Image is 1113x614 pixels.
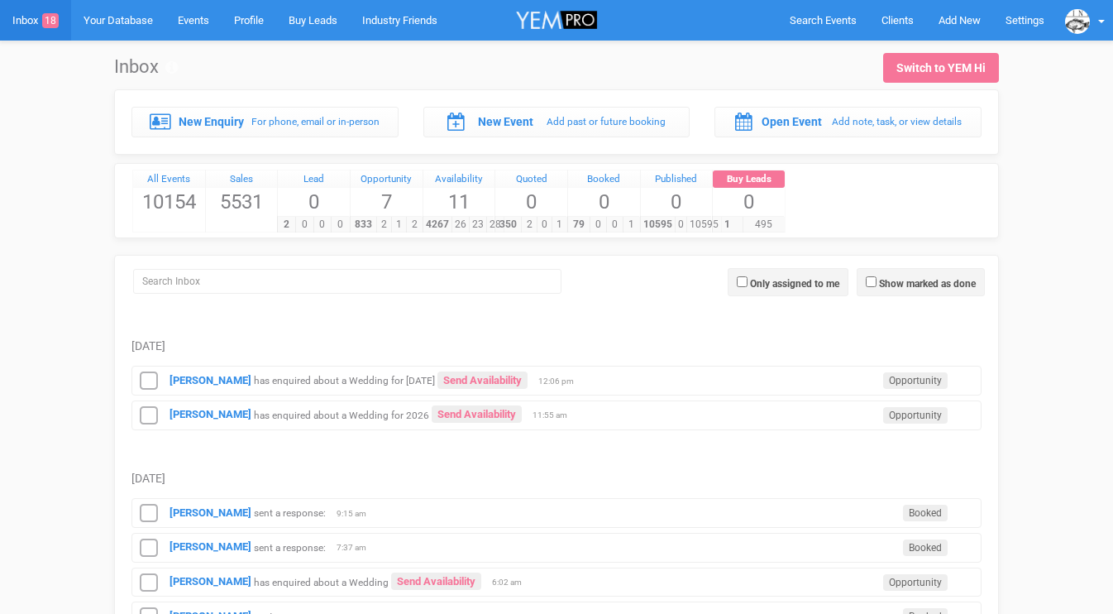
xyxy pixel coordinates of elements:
label: New Event [478,113,533,130]
span: 23 [469,217,487,233]
span: Booked [903,505,948,521]
small: Add note, task, or view details [832,116,962,127]
span: 1 [712,217,743,233]
span: 5531 [206,188,278,216]
span: 10595 [640,217,676,233]
a: Switch to YEM Hi [883,53,999,83]
span: 2 [521,217,537,233]
a: Send Availability [432,405,522,423]
span: 0 [313,217,332,233]
span: Opportunity [883,407,948,424]
span: 0 [331,217,350,233]
span: 2 [277,217,296,233]
span: 0 [568,188,640,216]
small: Add past or future booking [547,116,666,127]
span: Booked [903,540,948,556]
span: 350 [494,217,522,233]
span: 6:02 am [492,577,533,588]
a: New Enquiry For phone, email or in-person [131,107,399,137]
span: 11 [423,188,495,216]
a: Quoted [495,170,567,189]
span: 0 [675,217,687,233]
span: Opportunity [883,574,948,591]
small: sent a response: [254,541,326,553]
span: 0 [606,217,623,233]
span: 0 [295,217,314,233]
span: Clients [881,14,914,26]
span: 7:37 am [337,542,378,554]
span: 11:55 am [533,410,574,421]
a: Buy Leads [713,170,785,189]
span: 2 [376,217,392,233]
span: Add New [939,14,981,26]
a: New Event Add past or future booking [423,107,690,137]
a: Published [641,170,713,189]
span: 79 [567,217,590,233]
span: 0 [495,188,567,216]
div: Switch to YEM Hi [896,60,986,76]
span: Opportunity [883,372,948,389]
span: 12:06 pm [538,376,580,387]
span: 0 [278,188,350,216]
a: Opportunity [351,170,423,189]
small: has enquired about a Wedding for [DATE] [254,375,435,386]
a: Send Availability [391,573,481,590]
span: 10595 [686,217,722,233]
a: Availability [423,170,495,189]
a: Send Availability [437,372,528,389]
span: 1 [552,217,567,233]
a: Lead [278,170,350,189]
a: [PERSON_NAME] [170,506,251,519]
small: sent a response: [254,507,326,519]
h5: [DATE] [131,472,982,485]
span: 1 [623,217,640,233]
span: 0 [713,188,785,216]
span: 4267 [423,217,452,233]
label: Only assigned to me [750,276,839,291]
span: 7 [351,188,423,216]
span: 833 [350,217,377,233]
h1: Inbox [114,57,178,77]
span: 18 [42,13,59,28]
label: Show marked as done [879,276,976,291]
h5: [DATE] [131,340,982,353]
img: data [1065,9,1090,34]
span: 9:15 am [337,508,378,520]
label: Open Event [762,113,822,130]
a: Open Event Add note, task, or view details [714,107,982,137]
a: [PERSON_NAME] [170,575,251,588]
span: 0 [537,217,552,233]
a: [PERSON_NAME] [170,540,251,553]
a: All Events [133,170,205,189]
span: 0 [641,188,713,216]
span: 26 [451,217,470,233]
small: has enquired about a Wedding [254,576,389,588]
a: [PERSON_NAME] [170,374,251,386]
span: 2 [406,217,422,233]
a: Booked [568,170,640,189]
small: has enquired about a Wedding for 2026 [254,409,429,420]
small: For phone, email or in-person [251,116,380,127]
span: Search Events [790,14,857,26]
a: Sales [206,170,278,189]
a: [PERSON_NAME] [170,408,251,420]
input: Search Inbox [133,269,561,294]
span: 1 [391,217,407,233]
span: 10154 [133,188,205,216]
span: 28 [486,217,504,233]
label: New Enquiry [179,113,244,130]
